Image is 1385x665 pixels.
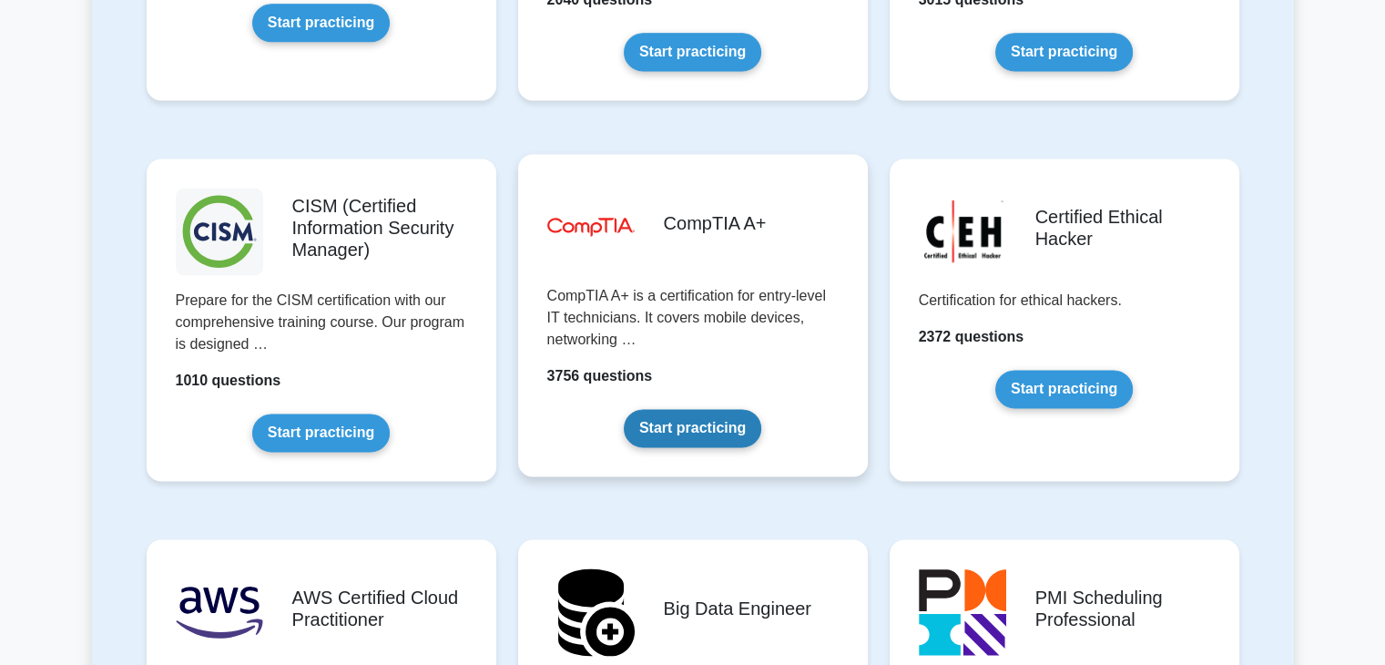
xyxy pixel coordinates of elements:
a: Start practicing [624,409,761,447]
a: Start practicing [995,370,1133,408]
a: Start practicing [624,33,761,71]
a: Start practicing [252,4,390,42]
a: Start practicing [252,414,390,452]
a: Start practicing [995,33,1133,71]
